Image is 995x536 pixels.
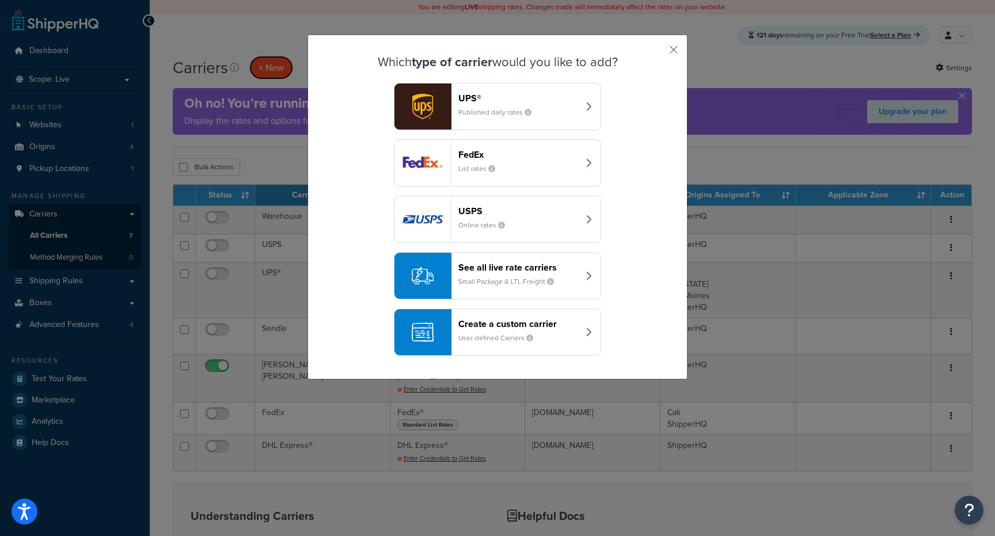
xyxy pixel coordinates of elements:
[412,265,434,287] img: icon-carrier-liverate-becf4550.svg
[394,139,601,187] button: fedEx logoFedExList rates
[458,149,579,160] header: FedEx
[458,220,514,230] small: Online rates
[458,206,579,216] header: USPS
[394,309,601,356] button: Create a custom carrierUser-defined Carriers
[412,52,492,71] strong: type of carrier
[458,318,579,329] header: Create a custom carrier
[412,321,434,343] img: icon-carrier-custom-c93b8a24.svg
[394,140,451,186] img: fedEx logo
[394,252,601,299] button: See all live rate carriersSmall Package & LTL Freight
[458,276,563,287] small: Small Package & LTL Freight
[394,83,601,130] button: ups logoUPS®Published daily rates
[458,262,579,273] header: See all live rate carriers
[394,196,601,243] button: usps logoUSPSOnline rates
[337,55,658,69] h3: Which would you like to add?
[458,333,542,343] small: User-defined Carriers
[394,196,451,242] img: usps logo
[394,83,451,130] img: ups logo
[458,164,504,174] small: List rates
[955,496,983,524] button: Open Resource Center
[458,107,541,117] small: Published daily rates
[458,93,579,104] header: UPS®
